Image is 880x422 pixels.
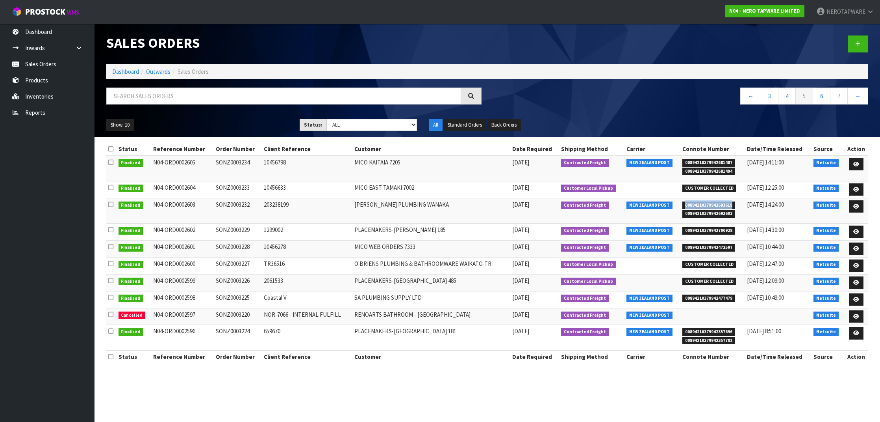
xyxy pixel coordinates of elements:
[682,210,735,218] span: 00894210379942693602
[561,295,609,302] span: Contracted Freight
[510,350,559,363] th: Date Required
[352,350,510,363] th: Customer
[847,88,868,105] a: →
[151,308,214,325] td: N04-ORD0002597
[119,261,143,269] span: Finalised
[561,278,616,286] span: Customer Local Pickup
[106,119,134,131] button: Show: 10
[512,201,529,208] span: [DATE]
[682,337,735,345] span: 00894210379942357702
[778,88,796,105] a: 4
[813,295,839,302] span: Netsuite
[262,156,353,181] td: 10456798
[626,202,673,209] span: NEW ZEALAND POST
[214,241,262,258] td: SONZ0003228
[487,119,521,131] button: Back Orders
[352,241,510,258] td: MICO WEB ORDERS 7333
[352,198,510,223] td: [PERSON_NAME] PLUMBING WANAKA
[67,9,79,16] small: WMS
[811,350,844,363] th: Source
[119,202,143,209] span: Finalised
[813,278,839,286] span: Netsuite
[682,244,735,252] span: 00894210379942472597
[117,350,151,363] th: Status
[352,156,510,181] td: MICO KAITAIA 7205
[12,7,22,17] img: cube-alt.png
[559,350,624,363] th: Shipping Method
[304,121,322,128] strong: Status:
[813,202,839,209] span: Netsuite
[682,261,736,269] span: CUSTOMER COLLECTED
[512,243,529,250] span: [DATE]
[747,294,784,301] span: [DATE] 10:49:00
[747,159,784,166] span: [DATE] 14:11:00
[119,185,143,192] span: Finalised
[214,156,262,181] td: SONZ0003234
[747,260,784,267] span: [DATE] 12:47:00
[682,185,736,192] span: CUSTOMER COLLECTED
[178,68,209,75] span: Sales Orders
[682,227,735,235] span: 00894210379942700928
[151,291,214,308] td: N04-ORD0002598
[813,244,839,252] span: Netsuite
[214,291,262,308] td: SONZ0003225
[119,278,143,286] span: Finalised
[624,143,680,155] th: Carrier
[151,350,214,363] th: Reference Number
[151,241,214,258] td: N04-ORD0002601
[214,274,262,291] td: SONZ0003226
[214,308,262,325] td: SONZ0003220
[682,278,736,286] span: CUSTOMER COLLECTED
[214,258,262,274] td: SONZ0003227
[512,260,529,267] span: [DATE]
[119,312,146,319] span: Cancelled
[262,258,353,274] td: TR36516
[512,311,529,318] span: [DATE]
[119,227,143,235] span: Finalised
[761,88,778,105] a: 3
[844,143,868,155] th: Action
[680,350,745,363] th: Connote Number
[626,227,673,235] span: NEW ZEALAND POST
[561,244,609,252] span: Contracted Freight
[262,198,353,223] td: 203238199
[214,181,262,198] td: SONZ0003233
[813,159,839,167] span: Netsuite
[561,261,616,269] span: Customer Local Pickup
[729,7,800,14] strong: N04 - NERO TAPWARE LIMITED
[352,181,510,198] td: MICO EAST TAMAKI 7002
[561,202,609,209] span: Contracted Freight
[25,7,65,17] span: ProStock
[624,350,680,363] th: Carrier
[262,350,353,363] th: Client Reference
[119,159,143,167] span: Finalised
[151,224,214,241] td: N04-ORD0002602
[352,291,510,308] td: SA PLUMBING SUPPLY LTD
[262,308,353,325] td: NOR-7066 - INTERNAL FULFILL
[626,312,673,319] span: NEW ZEALAND POST
[747,327,781,335] span: [DATE] 8:51:00
[352,308,510,325] td: RENOARTS BATHROOM - [GEOGRAPHIC_DATA]
[493,88,869,107] nav: Page navigation
[747,201,784,208] span: [DATE] 14:24:00
[747,226,784,233] span: [DATE] 14:30:00
[117,143,151,155] th: Status
[559,143,624,155] th: Shipping Method
[510,143,559,155] th: Date Required
[151,274,214,291] td: N04-ORD0002599
[813,185,839,192] span: Netsuite
[112,68,139,75] a: Dashboard
[352,258,510,274] td: O'BRIENS PLUMBING & BATHROOMWARE WAIKATO-TR
[747,243,784,250] span: [DATE] 10:44:00
[214,350,262,363] th: Order Number
[214,224,262,241] td: SONZ0003229
[262,224,353,241] td: 1299002
[626,295,673,302] span: NEW ZEALAND POST
[795,88,813,105] a: 5
[151,143,214,155] th: Reference Number
[214,143,262,155] th: Order Number
[352,143,510,155] th: Customer
[151,325,214,350] td: N04-ORD0002596
[119,244,143,252] span: Finalised
[151,156,214,181] td: N04-ORD0002605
